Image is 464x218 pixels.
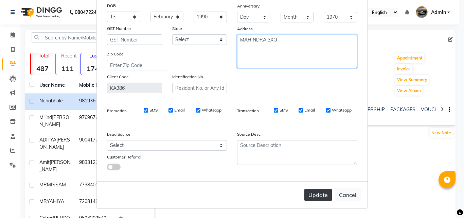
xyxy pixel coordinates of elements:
label: Email [304,107,315,113]
label: Whatsapp [202,107,221,113]
label: Transaction [237,108,259,114]
input: Client Code [107,83,162,93]
button: Update [304,189,332,201]
label: Source Desc [237,131,261,137]
label: SMS [149,107,158,113]
input: Resident No. or Any Id [172,83,227,93]
input: GST Number [107,34,162,45]
label: State [172,26,182,32]
label: Promotion [107,108,127,114]
label: Identification No. [172,74,204,80]
label: Email [174,107,185,113]
label: Lead Source [107,131,130,137]
label: Whatsapp [332,107,352,113]
label: SMS [280,107,288,113]
label: Address [237,26,253,32]
button: Cancel [335,188,361,201]
label: Zip Code [107,51,124,57]
label: Customer Referral [107,154,141,160]
label: Anniversary [237,3,260,9]
input: Enter Zip Code [107,60,168,70]
label: Client Code [107,74,129,80]
label: GST Number [107,26,131,32]
label: DOB [107,3,116,9]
